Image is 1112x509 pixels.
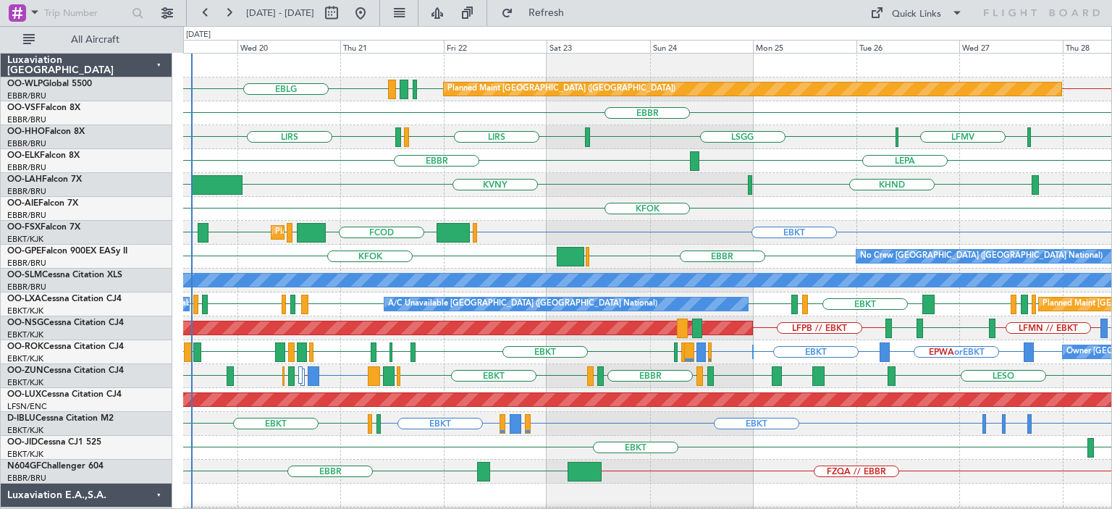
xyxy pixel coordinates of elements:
span: N604GF [7,462,41,471]
a: OO-JIDCessna CJ1 525 [7,438,101,447]
a: OO-ROKCessna Citation CJ4 [7,342,124,351]
a: LFSN/ENC [7,401,47,412]
span: OO-AIE [7,199,38,208]
span: OO-FSX [7,223,41,232]
a: EBBR/BRU [7,473,46,484]
a: EBKT/KJK [7,306,43,316]
a: OO-SLMCessna Citation XLS [7,271,122,279]
div: Wed 27 [959,40,1063,53]
div: Mon 25 [753,40,856,53]
div: Thu 21 [340,40,444,53]
a: EBKT/KJK [7,425,43,436]
a: EBKT/KJK [7,377,43,388]
span: D-IBLU [7,414,35,423]
div: Planned Maint Kortrijk-[GEOGRAPHIC_DATA] [275,222,444,243]
a: OO-ELKFalcon 8X [7,151,80,160]
span: OO-GPE [7,247,41,256]
a: EBBR/BRU [7,186,46,197]
span: OO-LUX [7,390,41,399]
span: OO-SLM [7,271,42,279]
span: OO-NSG [7,319,43,327]
div: Planned Maint [GEOGRAPHIC_DATA] ([GEOGRAPHIC_DATA]) [447,78,675,100]
span: OO-JID [7,438,38,447]
a: EBKT/KJK [7,353,43,364]
a: OO-NSGCessna Citation CJ4 [7,319,124,327]
a: OO-WLPGlobal 5500 [7,80,92,88]
div: No Crew [GEOGRAPHIC_DATA] ([GEOGRAPHIC_DATA] National) [860,245,1103,267]
span: OO-VSF [7,104,41,112]
input: Trip Number [44,2,127,24]
a: OO-FSXFalcon 7X [7,223,80,232]
button: Refresh [494,1,581,25]
div: Fri 22 [444,40,547,53]
span: OO-LXA [7,295,41,303]
a: OO-LUXCessna Citation CJ4 [7,390,122,399]
a: OO-HHOFalcon 8X [7,127,85,136]
button: All Aircraft [16,28,157,51]
span: All Aircraft [38,35,153,45]
div: Tue 19 [134,40,237,53]
div: Quick Links [892,7,941,22]
a: OO-LXACessna Citation CJ4 [7,295,122,303]
span: OO-ZUN [7,366,43,375]
a: N604GFChallenger 604 [7,462,104,471]
div: Tue 26 [856,40,960,53]
a: EBBR/BRU [7,282,46,293]
a: EBBR/BRU [7,91,46,101]
div: A/C Unavailable [GEOGRAPHIC_DATA] ([GEOGRAPHIC_DATA] National) [388,293,657,315]
span: OO-WLP [7,80,43,88]
a: OO-LAHFalcon 7X [7,175,82,184]
span: OO-ROK [7,342,43,351]
div: Sat 23 [547,40,650,53]
div: [DATE] [186,29,211,41]
div: Sun 24 [650,40,754,53]
a: OO-ZUNCessna Citation CJ4 [7,366,124,375]
a: EBKT/KJK [7,329,43,340]
a: EBBR/BRU [7,258,46,269]
a: EBBR/BRU [7,114,46,125]
a: EBKT/KJK [7,234,43,245]
span: OO-HHO [7,127,45,136]
a: EBBR/BRU [7,138,46,149]
a: D-IBLUCessna Citation M2 [7,414,114,423]
span: [DATE] - [DATE] [246,7,314,20]
a: EBBR/BRU [7,210,46,221]
a: EBKT/KJK [7,449,43,460]
a: OO-VSFFalcon 8X [7,104,80,112]
div: Wed 20 [237,40,341,53]
button: Quick Links [863,1,970,25]
span: OO-LAH [7,175,42,184]
span: OO-ELK [7,151,40,160]
a: OO-GPEFalcon 900EX EASy II [7,247,127,256]
a: OO-AIEFalcon 7X [7,199,78,208]
a: EBBR/BRU [7,162,46,173]
span: Refresh [516,8,577,18]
